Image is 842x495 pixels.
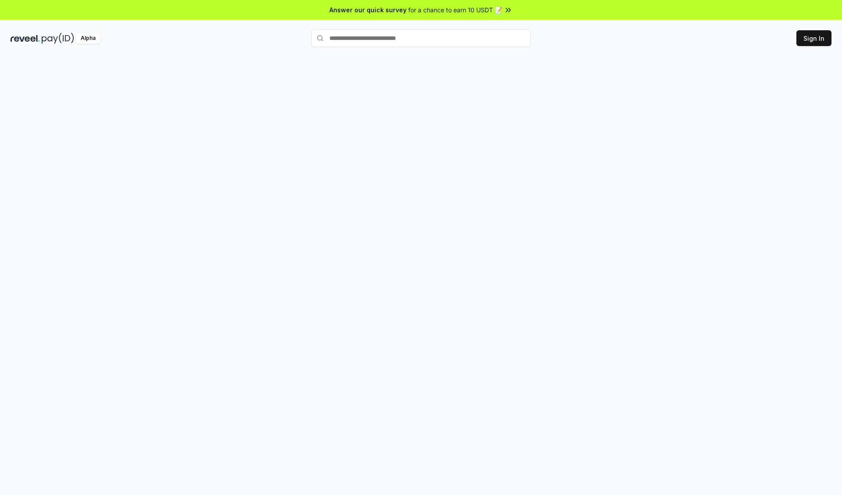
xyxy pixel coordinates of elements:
div: Alpha [76,33,100,44]
img: reveel_dark [11,33,40,44]
button: Sign In [796,30,831,46]
span: Answer our quick survey [329,5,407,14]
span: for a chance to earn 10 USDT 📝 [408,5,502,14]
img: pay_id [42,33,74,44]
